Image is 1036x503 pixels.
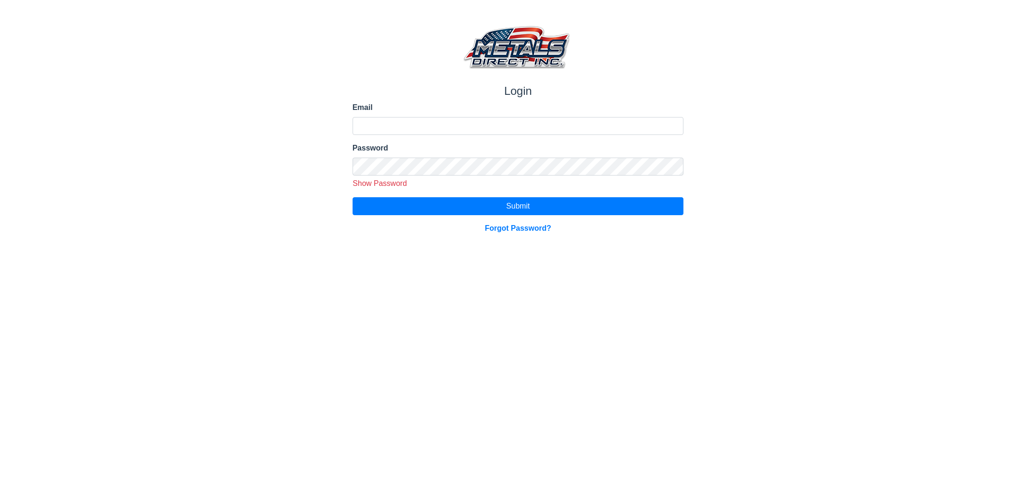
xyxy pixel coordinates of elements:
button: Submit [353,197,684,215]
span: Show Password [353,179,407,187]
label: Email [353,102,684,113]
a: Forgot Password? [485,224,551,232]
label: Password [353,143,684,154]
span: Submit [506,202,530,210]
button: Show Password [349,177,411,190]
h1: Login [353,84,684,98]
